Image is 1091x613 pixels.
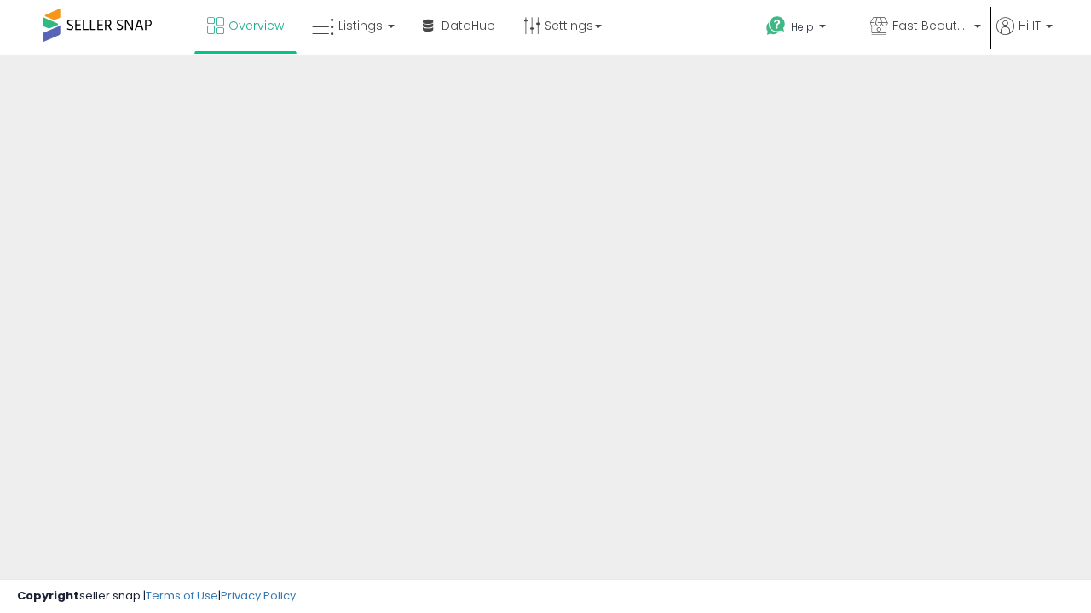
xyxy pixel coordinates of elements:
[338,17,383,34] span: Listings
[996,17,1053,55] a: Hi IT
[892,17,969,34] span: Fast Beauty ([GEOGRAPHIC_DATA])
[228,17,284,34] span: Overview
[146,587,218,604] a: Terms of Use
[442,17,495,34] span: DataHub
[1019,17,1041,34] span: Hi IT
[17,587,79,604] strong: Copyright
[753,3,855,55] a: Help
[17,588,296,604] div: seller snap | |
[765,15,787,37] i: Get Help
[221,587,296,604] a: Privacy Policy
[791,20,814,34] span: Help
